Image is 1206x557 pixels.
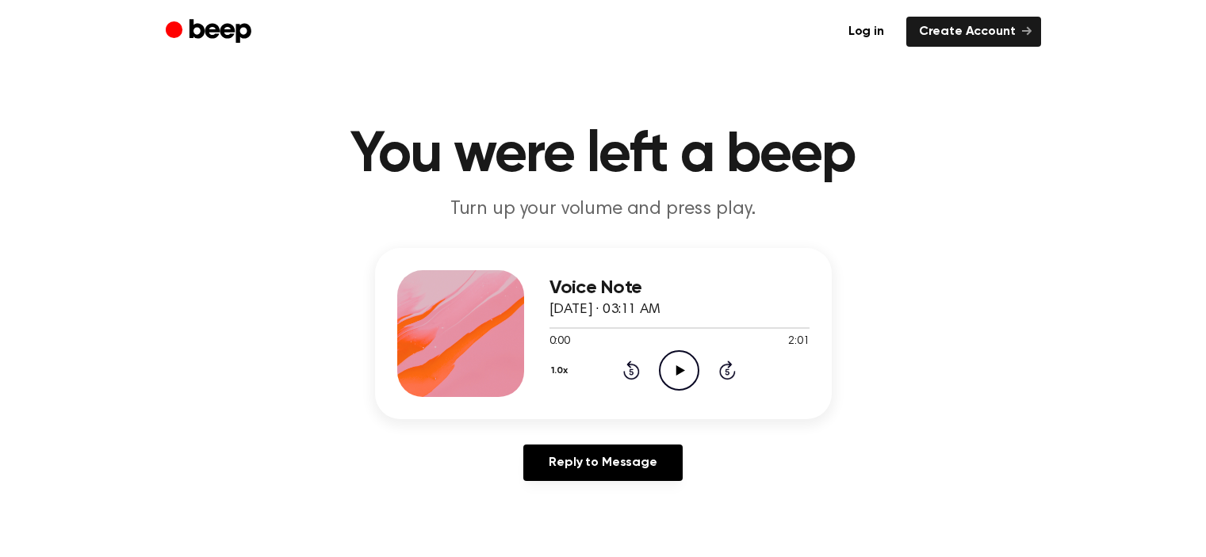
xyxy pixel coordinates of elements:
a: Create Account [906,17,1041,47]
h3: Voice Note [549,277,810,299]
h1: You were left a beep [197,127,1009,184]
span: 2:01 [788,334,809,350]
span: 0:00 [549,334,570,350]
p: Turn up your volume and press play. [299,196,908,223]
a: Log in [836,17,897,47]
span: [DATE] · 03:11 AM [549,303,660,317]
a: Beep [166,17,255,48]
button: 1.0x [549,357,574,384]
a: Reply to Message [523,444,682,481]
